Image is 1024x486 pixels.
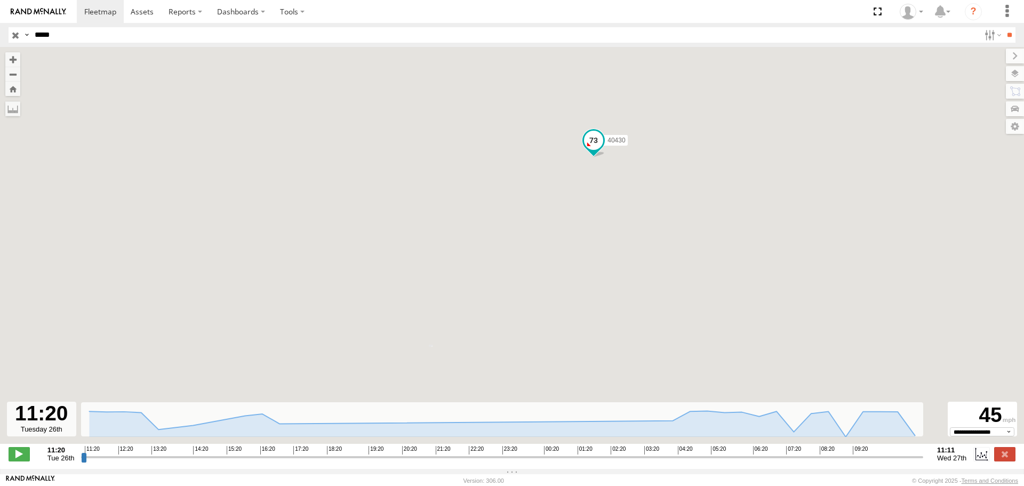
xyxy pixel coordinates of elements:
span: 16:20 [260,446,275,455]
button: Zoom in [5,52,20,67]
span: 21:20 [436,446,451,455]
strong: 11:20 [47,446,75,454]
div: Caseta Laredo TX [896,4,927,20]
span: 15:20 [227,446,242,455]
a: Visit our Website [6,475,55,486]
label: Map Settings [1006,119,1024,134]
label: Search Filter Options [980,27,1003,43]
span: 03:20 [644,446,659,455]
span: 02:20 [611,446,626,455]
span: 22:20 [469,446,484,455]
div: © Copyright 2025 - [912,477,1018,484]
strong: 11:11 [937,446,966,454]
label: Close [994,447,1015,461]
span: 00:20 [544,446,559,455]
span: 05:20 [711,446,726,455]
span: 09:20 [853,446,868,455]
span: 08:20 [820,446,835,455]
label: Measure [5,101,20,116]
div: Version: 306.00 [463,477,504,484]
span: 01:20 [578,446,593,455]
span: 14:20 [193,446,208,455]
span: Tue 26th Aug 2025 [47,454,75,462]
span: 12:20 [118,446,133,455]
span: 07:20 [786,446,801,455]
span: 23:20 [502,446,517,455]
a: Terms and Conditions [962,477,1018,484]
span: 13:20 [151,446,166,455]
span: 40430 [607,137,625,144]
div: 45 [949,403,1015,427]
label: Search Query [22,27,31,43]
span: Wed 27th Aug 2025 [937,454,966,462]
label: Play/Stop [9,447,30,461]
button: Zoom out [5,67,20,82]
button: Zoom Home [5,82,20,96]
span: 18:20 [327,446,342,455]
span: 11:20 [85,446,100,455]
span: 04:20 [678,446,693,455]
i: ? [965,3,982,20]
span: 06:20 [753,446,768,455]
span: 19:20 [369,446,383,455]
img: rand-logo.svg [11,8,66,15]
span: 17:20 [293,446,308,455]
span: 20:20 [402,446,417,455]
